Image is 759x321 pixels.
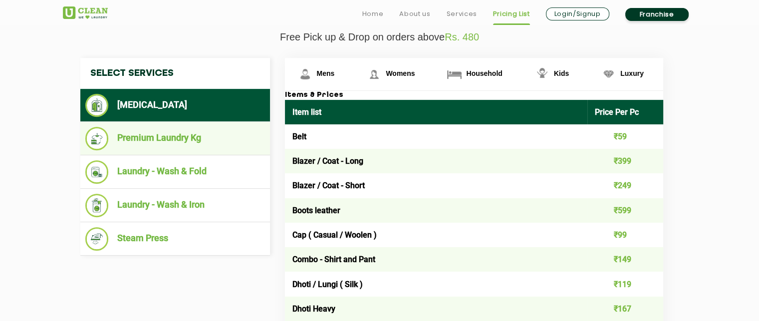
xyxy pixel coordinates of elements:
td: Blazer / Coat - Long [285,149,588,173]
span: Rs. 480 [445,31,479,42]
td: ₹149 [587,247,663,272]
h3: Items & Prices [285,91,663,100]
a: Home [362,8,384,20]
img: Laundry - Wash & Fold [85,160,109,184]
img: UClean Laundry and Dry Cleaning [63,6,108,19]
td: Blazer / Coat - Short [285,173,588,198]
img: Luxury [600,65,617,83]
td: Cap ( Casual / Woolen ) [285,223,588,247]
li: [MEDICAL_DATA] [85,94,265,117]
span: Womens [386,69,415,77]
td: ₹59 [587,124,663,149]
li: Steam Press [85,227,265,251]
td: ₹249 [587,173,663,198]
li: Laundry - Wash & Iron [85,194,265,217]
a: Login/Signup [546,7,609,20]
td: Belt [285,124,588,149]
img: Steam Press [85,227,109,251]
li: Premium Laundry Kg [85,127,265,150]
span: Luxury [620,69,644,77]
a: About us [399,8,430,20]
img: Premium Laundry Kg [85,127,109,150]
h4: Select Services [80,58,270,89]
th: Price Per Pc [587,100,663,124]
li: Laundry - Wash & Fold [85,160,265,184]
td: Boots leather [285,198,588,223]
img: Household [446,65,463,83]
th: Item list [285,100,588,124]
span: Kids [554,69,569,77]
a: Services [446,8,477,20]
td: ₹119 [587,272,663,296]
td: ₹167 [587,297,663,321]
td: ₹399 [587,149,663,173]
img: Kids [533,65,551,83]
span: Mens [317,69,335,77]
img: Womens [365,65,383,83]
img: Laundry - Wash & Iron [85,194,109,217]
img: Mens [296,65,314,83]
img: Dry Cleaning [85,94,109,117]
td: Dhoti Heavy [285,297,588,321]
td: Dhoti / Lungi ( Silk ) [285,272,588,296]
a: Pricing List [493,8,530,20]
a: Franchise [625,8,689,21]
td: ₹99 [587,223,663,247]
td: Combo - Shirt and Pant [285,247,588,272]
span: Household [466,69,502,77]
p: Free Pick up & Drop on orders above [63,31,697,43]
td: ₹599 [587,198,663,223]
